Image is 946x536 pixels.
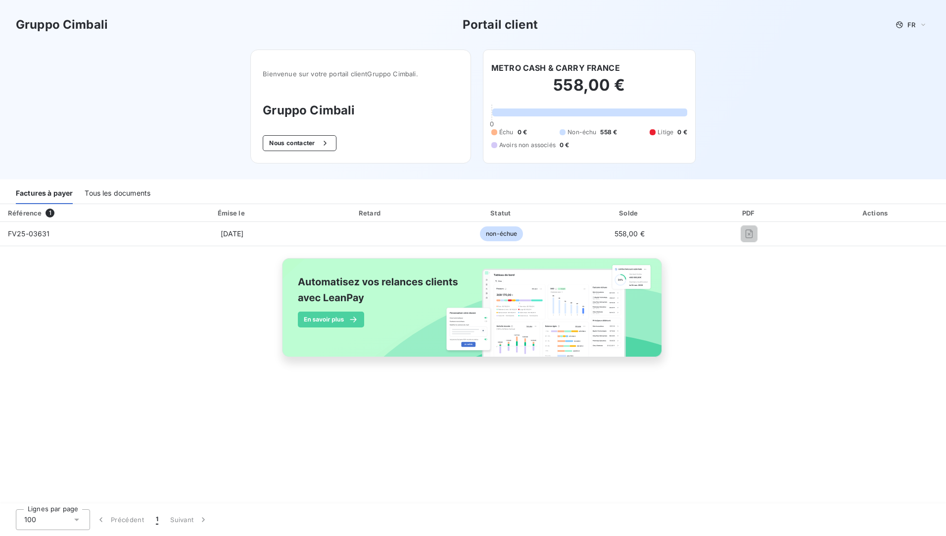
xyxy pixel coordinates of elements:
[491,75,687,105] h2: 558,00 €
[695,208,804,218] div: PDF
[263,70,459,78] span: Bienvenue sur votre portail client Gruppo Cimbali .
[491,62,620,74] h6: METRO CASH & CARRY FRANCE
[568,208,691,218] div: Solde
[490,120,494,128] span: 0
[263,102,459,119] h3: Gruppo Cimbali
[907,21,915,29] span: FR
[658,128,673,137] span: Litige
[463,16,538,34] h3: Portail client
[439,208,565,218] div: Statut
[156,515,158,525] span: 1
[8,209,42,217] div: Référence
[273,252,673,374] img: banner
[263,135,336,151] button: Nous contacter
[480,226,523,241] span: non-échue
[24,515,36,525] span: 100
[306,208,435,218] div: Retard
[85,183,150,204] div: Tous les documents
[615,229,645,238] span: 558,00 €
[150,509,164,530] button: 1
[8,229,50,238] span: FV25-03631
[16,16,108,34] h3: Gruppo Cimbali
[677,128,687,137] span: 0 €
[46,209,54,217] span: 1
[808,208,944,218] div: Actions
[568,128,596,137] span: Non-échu
[499,128,514,137] span: Échu
[16,183,73,204] div: Factures à payer
[600,128,617,137] span: 558 €
[560,141,569,150] span: 0 €
[164,509,214,530] button: Suivant
[90,509,150,530] button: Précédent
[221,229,244,238] span: [DATE]
[499,141,556,150] span: Avoirs non associés
[518,128,527,137] span: 0 €
[162,208,302,218] div: Émise le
